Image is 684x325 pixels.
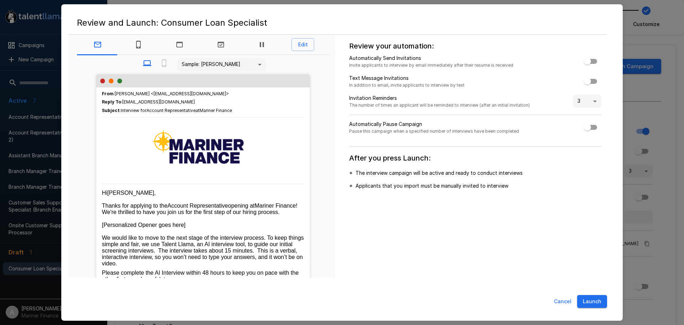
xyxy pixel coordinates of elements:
svg: Email [93,40,102,49]
span: The number of times an applicant will be reminded to interview (after an initial invitation) [349,102,530,109]
svg: Complete [217,40,225,49]
span: at [196,108,199,113]
span: Mariner Finance [199,108,232,113]
span: In addition to email, invite applicants to interview by text [349,82,465,89]
b: Reply To [102,99,121,105]
p: Invitation Reminders [349,95,530,102]
h6: Review your automation: [349,40,601,52]
span: [Personalized Opener goes here] [102,222,186,228]
span: Thanks for applying to the [102,203,167,209]
span: Hi [102,190,107,196]
p: Text Message Invitations [349,75,465,82]
button: Launch [577,295,607,308]
span: Account Representative [167,203,228,209]
span: Pause this campaign when a specified number of interviews have been completed [349,128,519,135]
span: Interview for [121,108,146,113]
span: Mariner Finance [255,203,296,209]
p: Automatically Send Invitations [349,55,513,62]
div: Sample: [PERSON_NAME] [177,58,266,71]
svg: Welcome [175,40,184,49]
span: Invite applicants to interview by email immediately after their resume is received [349,62,513,69]
span: , [154,190,156,196]
span: opening at [228,203,255,209]
svg: Text [134,40,143,49]
p: Applicants that you import must be manually invited to interview [356,182,508,189]
h6: After you press Launch: [349,152,601,164]
svg: Paused [258,40,266,49]
span: : [PERSON_NAME] <[EMAIL_ADDRESS][DOMAIN_NAME]> [102,90,229,97]
p: The interview campaign will be active and ready to conduct interviews [356,169,523,177]
b: Subject [102,108,120,113]
div: 3 [573,95,601,108]
b: From [102,91,114,96]
img: Talent Llama [102,125,304,175]
span: [PERSON_NAME] [107,190,154,196]
h2: Review and Launch: Consumer Loan Specialist [68,11,616,34]
button: Cancel [551,295,574,308]
span: Account Representative [146,108,196,113]
span: We would like to move to the next stage of the interview process. To keep things simple and fair,... [102,235,305,266]
span: Please complete the AI Interview within 48 hours to keep you on pace with the other first-round c... [102,270,300,282]
span: Edit [291,38,314,51]
span: ! We're thrilled to have you join us for the first step of our hiring process. [102,203,299,215]
span: : [102,107,232,114]
span: : [EMAIL_ADDRESS][DOMAIN_NAME] [102,98,304,106]
p: Automatically Pause Campaign [349,121,519,128]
